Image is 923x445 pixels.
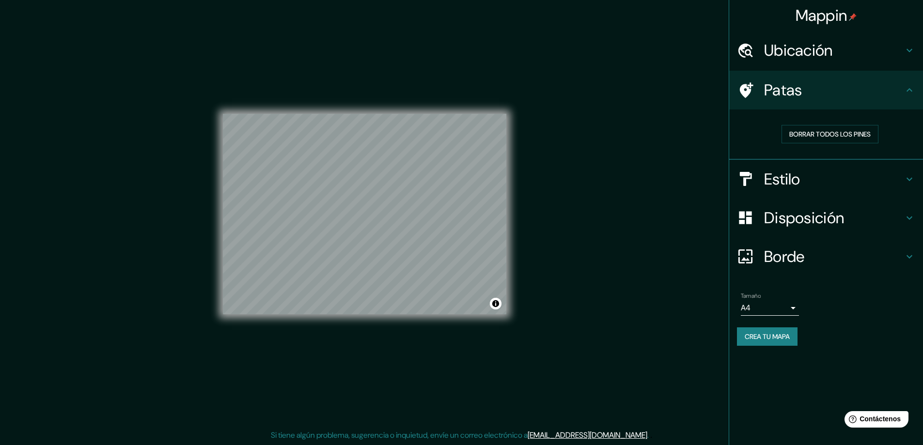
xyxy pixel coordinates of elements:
div: A4 [741,300,799,316]
font: Estilo [764,169,800,189]
a: [EMAIL_ADDRESS][DOMAIN_NAME] [528,430,647,440]
button: Crea tu mapa [737,327,798,346]
font: A4 [741,303,751,313]
div: Disposición [729,199,923,237]
font: . [649,430,650,440]
iframe: Lanzador de widgets de ayuda [837,407,912,434]
font: Si tiene algún problema, sugerencia o inquietud, envíe un correo electrónico a [271,430,528,440]
img: pin-icon.png [849,13,857,21]
canvas: Mapa [223,114,506,314]
font: Crea tu mapa [745,332,790,341]
font: Borde [764,246,805,267]
div: Estilo [729,160,923,199]
font: . [650,430,652,440]
font: Borrar todos los pines [789,130,871,138]
div: Patas [729,71,923,109]
font: Mappin [796,5,847,26]
font: Patas [764,80,802,100]
font: Ubicación [764,40,833,61]
div: Borde [729,237,923,276]
div: Ubicación [729,31,923,70]
button: Borrar todos los pines [782,125,878,143]
font: Tamaño [741,292,761,300]
font: . [647,430,649,440]
button: Activar o desactivar atribución [490,298,501,309]
font: Disposición [764,208,844,228]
